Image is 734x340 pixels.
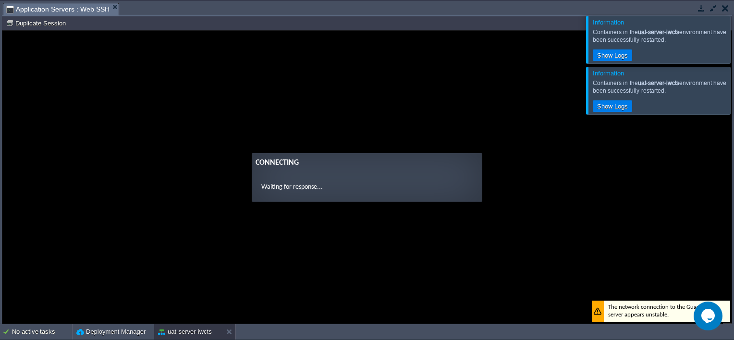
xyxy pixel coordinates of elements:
div: Containers in the environment have been successfully restarted. [593,28,728,44]
button: Show Logs [594,51,631,60]
button: Show Logs [594,102,631,110]
span: Information [593,19,624,26]
b: uat-server-iwcts [638,29,679,36]
iframe: chat widget [694,302,724,330]
div: Connecting [253,126,476,138]
button: Duplicate Session [6,19,69,27]
div: Containers in the environment have been successfully restarted. [593,79,728,95]
b: uat-server-iwcts [638,80,679,86]
div: No active tasks [12,324,72,340]
span: Application Servers : Web SSH [6,3,110,15]
p: Waiting for response... [259,151,470,161]
button: Deployment Manager [76,327,146,337]
div: The network connection to the Guacamole server appears unstable. [589,270,728,291]
span: Information [593,70,624,77]
button: uat-server-iwcts [158,327,212,337]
